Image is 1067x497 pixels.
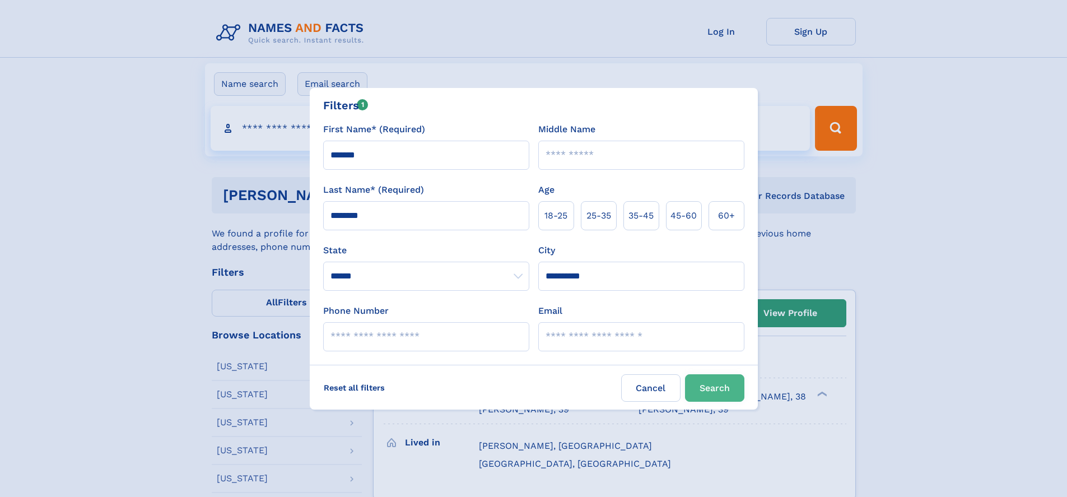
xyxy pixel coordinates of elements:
[544,209,567,222] span: 18‑25
[323,97,369,114] div: Filters
[316,374,392,401] label: Reset all filters
[586,209,611,222] span: 25‑35
[718,209,735,222] span: 60+
[323,123,425,136] label: First Name* (Required)
[628,209,654,222] span: 35‑45
[670,209,697,222] span: 45‑60
[323,304,389,318] label: Phone Number
[685,374,744,402] button: Search
[323,244,529,257] label: State
[538,183,555,197] label: Age
[323,183,424,197] label: Last Name* (Required)
[621,374,681,402] label: Cancel
[538,123,595,136] label: Middle Name
[538,244,555,257] label: City
[538,304,562,318] label: Email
